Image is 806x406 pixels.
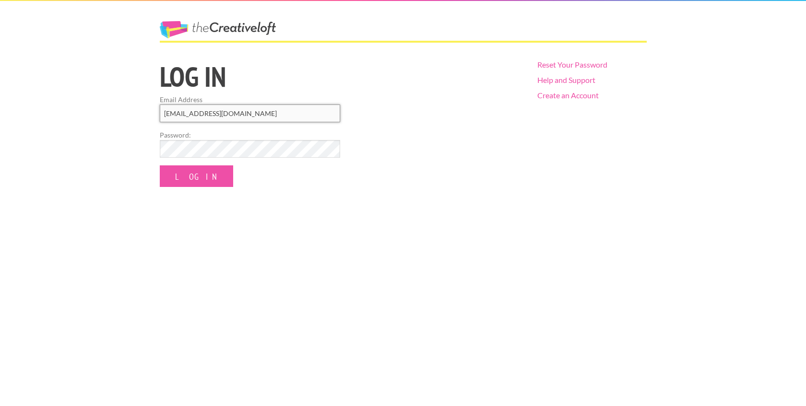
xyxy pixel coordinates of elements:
a: Create an Account [537,91,599,100]
label: Password: [160,130,340,140]
input: Log In [160,165,233,187]
a: Reset Your Password [537,60,607,69]
h1: Log in [160,63,521,91]
a: The Creative Loft [160,21,276,38]
label: Email Address [160,94,340,104]
a: Help and Support [537,75,595,84]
